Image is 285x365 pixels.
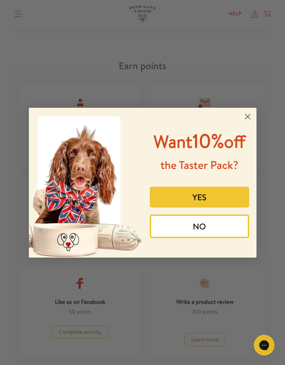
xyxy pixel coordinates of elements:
span: off [224,130,245,154]
iframe: Gorgias live chat messenger [250,332,278,358]
button: NO [150,214,249,238]
button: Close dialog [242,111,254,123]
span: Want [154,130,193,154]
button: YES [150,187,249,208]
span: 10% [154,127,246,154]
span: the Taster Pack? [161,157,238,173]
img: 8afefe80-1ef6-417a-b86b-9520c2248d41.jpeg [29,108,143,258]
